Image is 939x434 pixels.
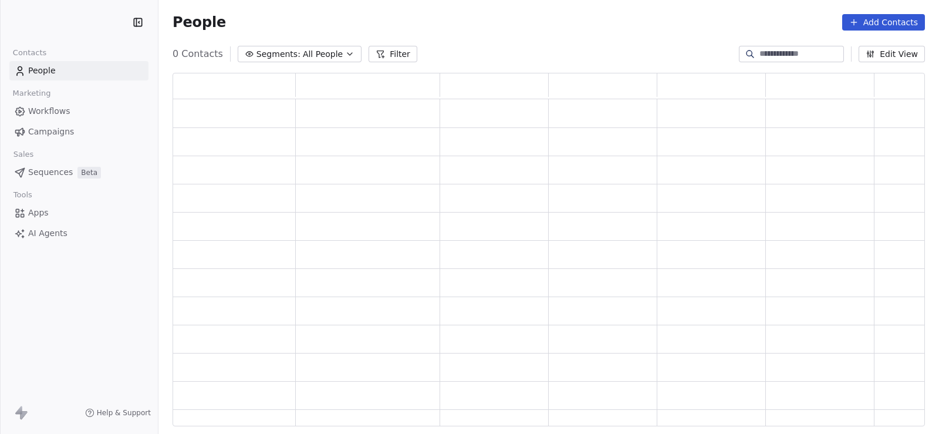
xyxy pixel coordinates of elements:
[9,203,148,223] a: Apps
[9,163,148,182] a: SequencesBeta
[85,408,151,418] a: Help & Support
[9,122,148,142] a: Campaigns
[173,14,226,31] span: People
[28,126,74,138] span: Campaigns
[859,46,925,62] button: Edit View
[8,146,39,163] span: Sales
[8,44,52,62] span: Contacts
[28,65,56,77] span: People
[303,48,343,60] span: All People
[97,408,151,418] span: Help & Support
[9,224,148,243] a: AI Agents
[256,48,300,60] span: Segments:
[28,227,67,240] span: AI Agents
[8,186,37,204] span: Tools
[8,85,56,102] span: Marketing
[9,102,148,121] a: Workflows
[28,105,70,117] span: Workflows
[77,167,101,179] span: Beta
[369,46,417,62] button: Filter
[28,207,49,219] span: Apps
[842,14,925,31] button: Add Contacts
[28,166,73,179] span: Sequences
[9,61,148,80] a: People
[173,47,223,61] span: 0 Contacts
